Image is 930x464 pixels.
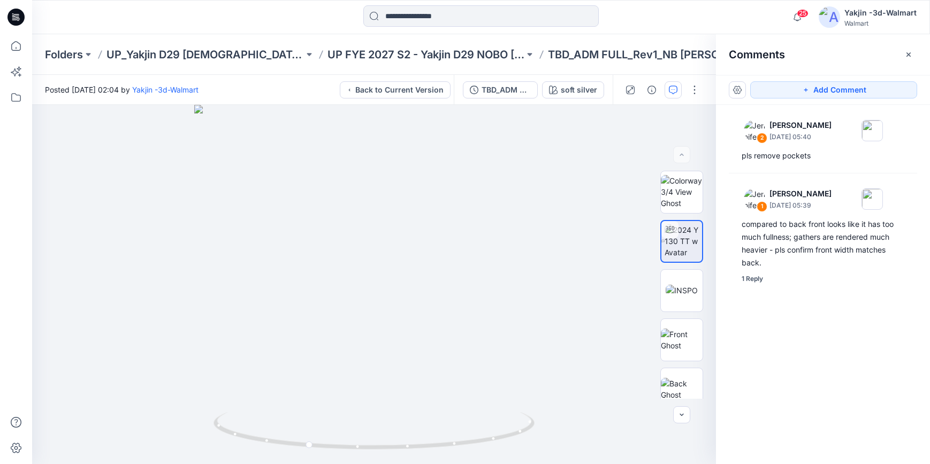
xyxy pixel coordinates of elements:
a: Yakjin -3d-Walmart [132,85,199,94]
img: Back Ghost [661,378,703,400]
img: Jennifer Yerkes [744,188,765,210]
div: pls remove pockets [742,149,904,162]
button: Add Comment [750,81,917,98]
h2: Comments [729,48,785,61]
img: Front Ghost [661,329,703,351]
p: [PERSON_NAME] [769,187,832,200]
img: INSPO [666,285,698,296]
div: compared to back front looks like it has too much fullness; gathers are rendered much heavier - p... [742,218,904,269]
button: TBD_ADM SC_NB [PERSON_NAME] OPT1 [463,81,538,98]
p: [DATE] 05:40 [769,132,832,142]
img: Jennifer Yerkes [744,120,765,141]
img: avatar [819,6,840,28]
a: UP FYE 2027 S2 - Yakjin D29 NOBO [DEMOGRAPHIC_DATA] Sleepwear [327,47,525,62]
p: [DATE] 05:39 [769,200,832,211]
button: Back to Current Version [340,81,451,98]
span: 25 [797,9,809,18]
div: 1 [757,201,767,212]
a: Folders [45,47,83,62]
span: Posted [DATE] 02:04 by [45,84,199,95]
div: TBD_ADM SC_NB TERRY SKORT OPT1 [482,84,531,96]
button: Details [643,81,660,98]
p: TBD_ADM FULL_Rev1_NB [PERSON_NAME] OPT1 [548,47,745,62]
button: soft silver [542,81,604,98]
img: Colorway 3/4 View Ghost [661,175,703,209]
div: 2 [757,133,767,143]
p: [PERSON_NAME] [769,119,832,132]
div: soft silver [561,84,597,96]
img: 2024 Y 130 TT w Avatar [665,224,702,258]
div: Yakjin -3d-Walmart [844,6,917,19]
div: 1 Reply [742,273,763,284]
div: Walmart [844,19,917,27]
a: UP_Yakjin D29 [DEMOGRAPHIC_DATA] Sleep [106,47,304,62]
